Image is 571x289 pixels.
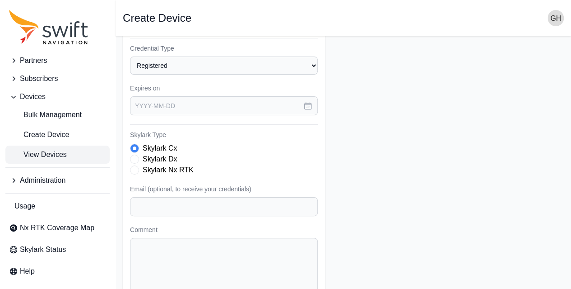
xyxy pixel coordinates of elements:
[143,154,177,165] label: Skylark Dx
[9,149,67,160] span: View Devices
[548,10,564,26] img: user photo
[5,241,110,259] a: Skylark Status
[143,143,177,154] label: Skylark Cx
[130,185,318,194] label: Email (optional, to receive your credentials)
[5,126,110,144] a: Create Device
[130,130,318,139] label: Skylark Type
[5,197,110,215] a: Usage
[20,175,65,186] span: Administration
[20,55,47,66] span: Partners
[5,262,110,280] a: Help
[5,106,110,124] a: Bulk Management
[123,13,191,24] h1: Create Device
[20,91,46,102] span: Devices
[130,225,318,234] label: Comment
[5,88,110,106] button: Devices
[20,223,94,233] span: Nx RTK Coverage Map
[130,96,318,115] input: YYYY-MM-DD
[143,165,194,175] label: Skylark Nx RTK
[14,201,35,212] span: Usage
[130,84,318,93] label: Expires on
[130,143,318,175] div: Skylark Type
[5,146,110,164] a: View Devices
[5,219,110,237] a: Nx RTK Coverage Map
[5,52,110,70] button: Partners
[5,70,110,88] button: Subscribers
[130,44,318,53] label: Credential Type
[9,109,82,120] span: Bulk Management
[20,244,66,255] span: Skylark Status
[20,73,58,84] span: Subscribers
[5,171,110,190] button: Administration
[20,266,35,277] span: Help
[9,129,69,140] span: Create Device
